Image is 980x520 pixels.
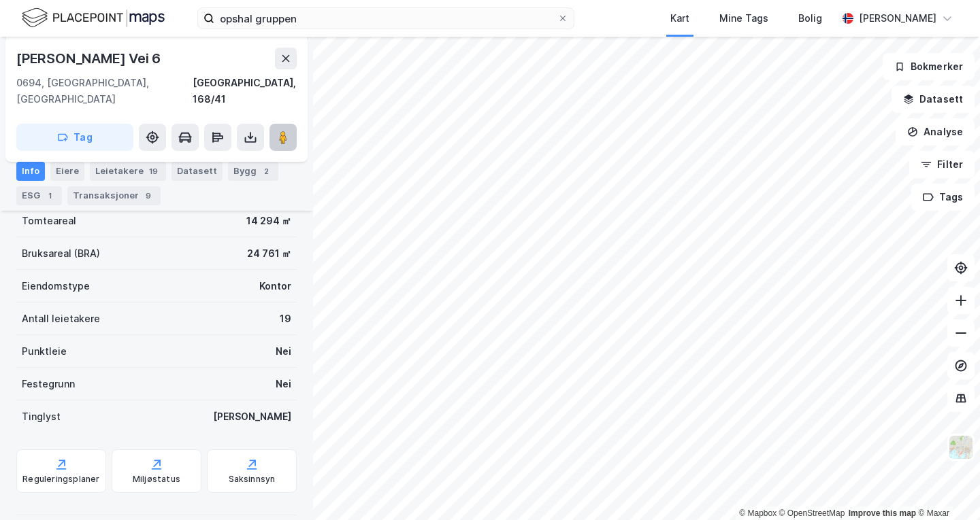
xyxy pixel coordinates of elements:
[22,311,100,327] div: Antall leietakere
[16,48,163,69] div: [PERSON_NAME] Vei 6
[228,162,278,181] div: Bygg
[779,508,845,518] a: OpenStreetMap
[798,10,822,27] div: Bolig
[883,53,975,80] button: Bokmerker
[16,186,62,205] div: ESG
[22,6,165,30] img: logo.f888ab2527a4732fd821a326f86c7f29.svg
[22,474,99,485] div: Reguleringsplaner
[912,455,980,520] div: Kontrollprogram for chat
[43,189,56,203] div: 1
[16,75,193,107] div: 0694, [GEOGRAPHIC_DATA], [GEOGRAPHIC_DATA]
[859,10,936,27] div: [PERSON_NAME]
[229,474,276,485] div: Saksinnsyn
[22,376,75,392] div: Festegrunn
[22,245,100,262] div: Bruksareal (BRA)
[16,162,45,181] div: Info
[193,75,297,107] div: [GEOGRAPHIC_DATA], 168/41
[171,162,223,181] div: Datasett
[213,409,291,425] div: [PERSON_NAME]
[67,186,161,205] div: Transaksjoner
[912,455,980,520] iframe: Chat Widget
[22,278,90,294] div: Eiendomstype
[911,184,975,211] button: Tags
[142,189,155,203] div: 9
[849,508,916,518] a: Improve this map
[90,162,166,181] div: Leietakere
[133,474,180,485] div: Miljøstatus
[259,278,291,294] div: Kontor
[146,164,161,178] div: 19
[50,162,84,181] div: Eiere
[16,124,133,151] button: Tag
[280,311,291,327] div: 19
[909,151,975,178] button: Filter
[22,343,67,360] div: Punktleie
[719,10,768,27] div: Mine Tags
[739,508,777,518] a: Mapbox
[259,164,273,178] div: 2
[247,245,291,262] div: 24 761 ㎡
[276,343,291,360] div: Nei
[670,10,689,27] div: Kart
[214,8,557,29] input: Søk på adresse, matrikkel, gårdeiere, leietakere eller personer
[22,409,61,425] div: Tinglyst
[896,118,975,145] button: Analyse
[22,213,76,229] div: Tomteareal
[892,86,975,113] button: Datasett
[948,434,974,460] img: Z
[276,376,291,392] div: Nei
[246,213,291,229] div: 14 294 ㎡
